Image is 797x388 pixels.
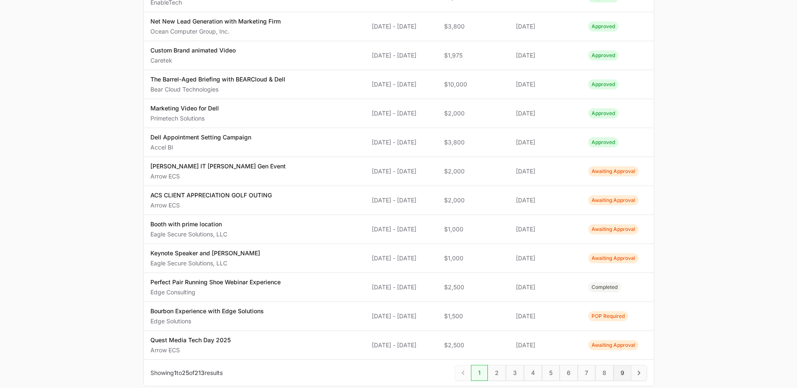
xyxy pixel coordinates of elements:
[444,254,503,262] span: $1,000
[150,230,227,239] p: Eagle Secure Solutions, LLC
[195,369,205,376] span: 213
[150,346,231,354] p: Arrow ECS
[488,365,506,381] span: 2
[150,104,219,113] p: Marketing Video for Dell
[444,283,503,291] span: $2,500
[150,317,264,325] p: Edge Solutions
[150,191,272,199] p: ACS CLIENT APPRECIATION GOLF OUTING
[578,365,595,381] span: 7
[444,225,503,233] span: $1,000
[150,114,219,123] p: Primetech Solutions
[613,365,631,381] span: 9
[174,369,176,376] span: 1
[542,365,560,381] span: 5
[444,196,503,204] span: $2,000
[588,195,639,205] span: Activity Status
[372,196,431,204] span: [DATE] - [DATE]
[372,254,431,262] span: [DATE] - [DATE]
[372,225,431,233] span: [DATE] - [DATE]
[150,259,260,267] p: Eagle Secure Solutions, LLC
[516,341,575,349] span: [DATE]
[150,27,281,36] p: Ocean Computer Group, Inc.
[150,278,281,286] p: Perfect Pair Running Shoe Webinar Experience
[588,311,628,321] span: Activity Status
[372,341,431,349] span: [DATE] - [DATE]
[516,109,575,118] span: [DATE]
[150,249,260,257] p: Keynote Speaker and [PERSON_NAME]
[560,365,578,381] span: 6
[516,312,575,320] span: [DATE]
[150,201,272,210] p: Arrow ECS
[372,167,431,176] span: [DATE] - [DATE]
[516,254,575,262] span: [DATE]
[588,282,621,292] span: Activity Status
[516,196,575,204] span: [DATE]
[150,172,286,181] p: Arrow ECS
[588,224,639,234] span: Activity Status
[444,138,503,147] span: $3,800
[516,138,575,147] span: [DATE]
[444,51,503,60] span: $1,975
[595,365,613,381] span: 8
[150,307,264,315] p: Bourbon Experience with Edge Solutions
[588,79,618,89] span: Activity Status
[150,369,223,377] p: Showing to of results
[444,80,503,89] span: $10,000
[588,166,639,176] span: Activity Status
[372,109,431,118] span: [DATE] - [DATE]
[150,336,231,344] p: Quest Media Tech Day 2025
[588,253,639,263] span: Activity Status
[150,56,236,65] p: Caretek
[631,365,647,381] span: Next
[150,133,251,142] p: Dell Appointment Setting Campaign
[444,312,503,320] span: $1,500
[516,283,575,291] span: [DATE]
[150,85,285,94] p: Bear Cloud Technologies
[506,365,524,381] span: 3
[372,312,431,320] span: [DATE] - [DATE]
[150,220,227,228] p: Booth with prime location
[150,162,286,170] p: [PERSON_NAME] IT [PERSON_NAME] Gen Event
[588,21,618,31] span: Activity Status
[372,80,431,89] span: [DATE] - [DATE]
[524,365,542,381] span: 4
[182,369,189,376] span: 25
[516,51,575,60] span: [DATE]
[588,137,618,147] span: Activity Status
[444,109,503,118] span: $2,000
[150,288,281,296] p: Edge Consulting
[150,46,236,55] p: Custom Brand animated Video
[516,225,575,233] span: [DATE]
[444,22,503,31] span: $3,800
[150,75,285,84] p: The Barrel-Aged Briefing with BEARCloud & Dell
[150,17,281,26] p: Net New Lead Generation with Marketing Firm
[588,340,639,350] span: Activity Status
[372,51,431,60] span: [DATE] - [DATE]
[516,167,575,176] span: [DATE]
[372,22,431,31] span: [DATE] - [DATE]
[444,341,503,349] span: $2,500
[444,167,503,176] span: $2,000
[372,138,431,147] span: [DATE] - [DATE]
[471,365,488,381] span: 1
[516,80,575,89] span: [DATE]
[150,143,251,152] p: Accel BI
[588,108,618,118] span: Activity Status
[516,22,575,31] span: [DATE]
[588,50,618,60] span: Activity Status
[372,283,431,291] span: [DATE] - [DATE]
